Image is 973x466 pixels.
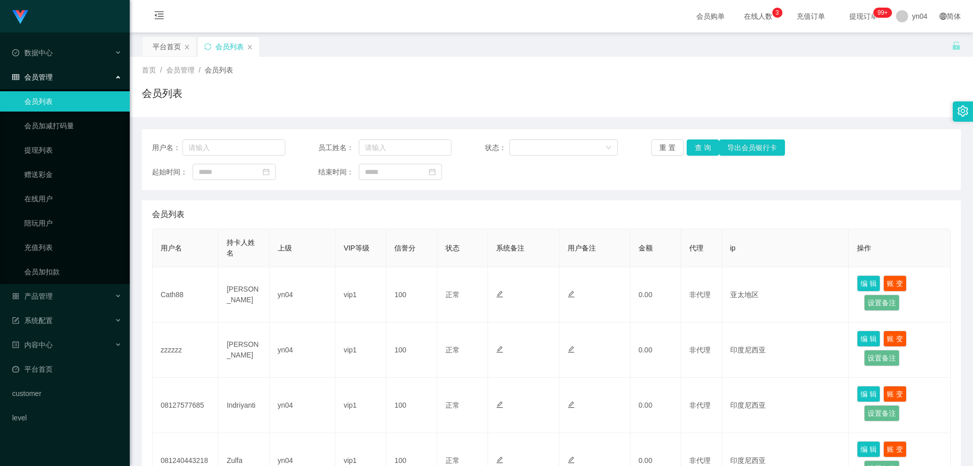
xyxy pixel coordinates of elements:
td: 0.00 [630,267,681,322]
button: 账 变 [883,441,907,457]
i: 图标: unlock [952,41,961,50]
span: 员工姓名： [318,142,359,153]
td: 08127577685 [153,378,218,433]
i: 图标: edit [568,456,575,463]
button: 查 询 [687,139,719,156]
span: 非代理 [689,401,710,409]
span: 系统配置 [12,316,53,325]
span: 产品管理 [12,292,53,300]
i: 图标: close [184,44,190,50]
span: 充值订单 [792,13,830,20]
td: yn04 [270,267,335,322]
td: vip1 [335,322,386,378]
span: 会员管理 [166,66,195,74]
i: 图标: edit [568,401,575,408]
button: 账 变 [883,275,907,292]
span: 非代理 [689,456,710,464]
span: 数据中心 [12,49,53,57]
img: logo.9652507e.png [12,10,28,24]
td: 0.00 [630,378,681,433]
span: 起始时间： [152,167,193,177]
input: 请输入 [182,139,285,156]
a: 在线用户 [24,189,122,209]
i: 图标: close [247,44,253,50]
i: 图标: table [12,74,19,81]
td: Cath88 [153,267,218,322]
td: 印度尼西亚 [722,378,849,433]
span: 非代理 [689,346,710,354]
i: 图标: setting [957,105,968,117]
a: 图标: dashboard平台首页 [12,359,122,379]
span: 正常 [445,291,460,299]
i: 图标: down [606,145,612,152]
i: 图标: edit [496,401,503,408]
span: 状态 [445,244,460,252]
span: / [160,66,162,74]
button: 设置备注 [864,295,900,311]
i: 图标: calendar [429,168,436,175]
p: 3 [775,8,779,18]
a: 提现列表 [24,140,122,160]
span: 会员管理 [12,73,53,81]
span: ip [730,244,736,252]
span: 正常 [445,456,460,464]
span: 会员列表 [152,208,184,221]
div: 平台首页 [153,37,181,56]
button: 编 辑 [857,275,880,292]
td: 亚太地区 [722,267,849,322]
td: 0.00 [630,322,681,378]
span: 系统备注 [496,244,525,252]
button: 设置备注 [864,405,900,421]
a: 会员加扣款 [24,262,122,282]
td: 100 [386,267,437,322]
button: 账 变 [883,331,907,347]
button: 导出会员银行卡 [719,139,785,156]
i: 图标: check-circle-o [12,49,19,56]
a: 陪玩用户 [24,213,122,233]
a: level [12,408,122,428]
h1: 会员列表 [142,86,182,101]
span: 用户名 [161,244,182,252]
span: 内容中心 [12,341,53,349]
td: 100 [386,378,437,433]
button: 编 辑 [857,441,880,457]
span: 持卡人姓名 [227,238,255,257]
span: / [199,66,201,74]
span: 首页 [142,66,156,74]
span: 会员列表 [205,66,233,74]
a: 赠送彩金 [24,164,122,185]
span: 操作 [857,244,871,252]
button: 重 置 [651,139,684,156]
button: 编 辑 [857,331,880,347]
span: 信誉分 [394,244,416,252]
td: yn04 [270,322,335,378]
td: zzzzzz [153,322,218,378]
a: 充值列表 [24,237,122,258]
i: 图标: profile [12,341,19,348]
td: vip1 [335,267,386,322]
i: 图标: edit [496,456,503,463]
span: 上级 [278,244,292,252]
i: 图标: menu-fold [142,1,176,33]
div: 会员列表 [215,37,244,56]
span: 状态： [485,142,510,153]
button: 账 变 [883,386,907,402]
span: 用户名： [152,142,182,153]
i: 图标: global [940,13,947,20]
span: 用户备注 [568,244,596,252]
td: [PERSON_NAME] [218,267,269,322]
button: 设置备注 [864,350,900,366]
a: customer [12,383,122,404]
span: 在线人数 [739,13,777,20]
td: vip1 [335,378,386,433]
input: 请输入 [359,139,452,156]
span: 结束时间： [318,167,359,177]
td: Indriyanti [218,378,269,433]
span: 非代理 [689,291,710,299]
i: 图标: appstore-o [12,293,19,300]
td: yn04 [270,378,335,433]
a: 会员列表 [24,91,122,112]
td: 100 [386,322,437,378]
button: 编 辑 [857,386,880,402]
td: [PERSON_NAME] [218,322,269,378]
